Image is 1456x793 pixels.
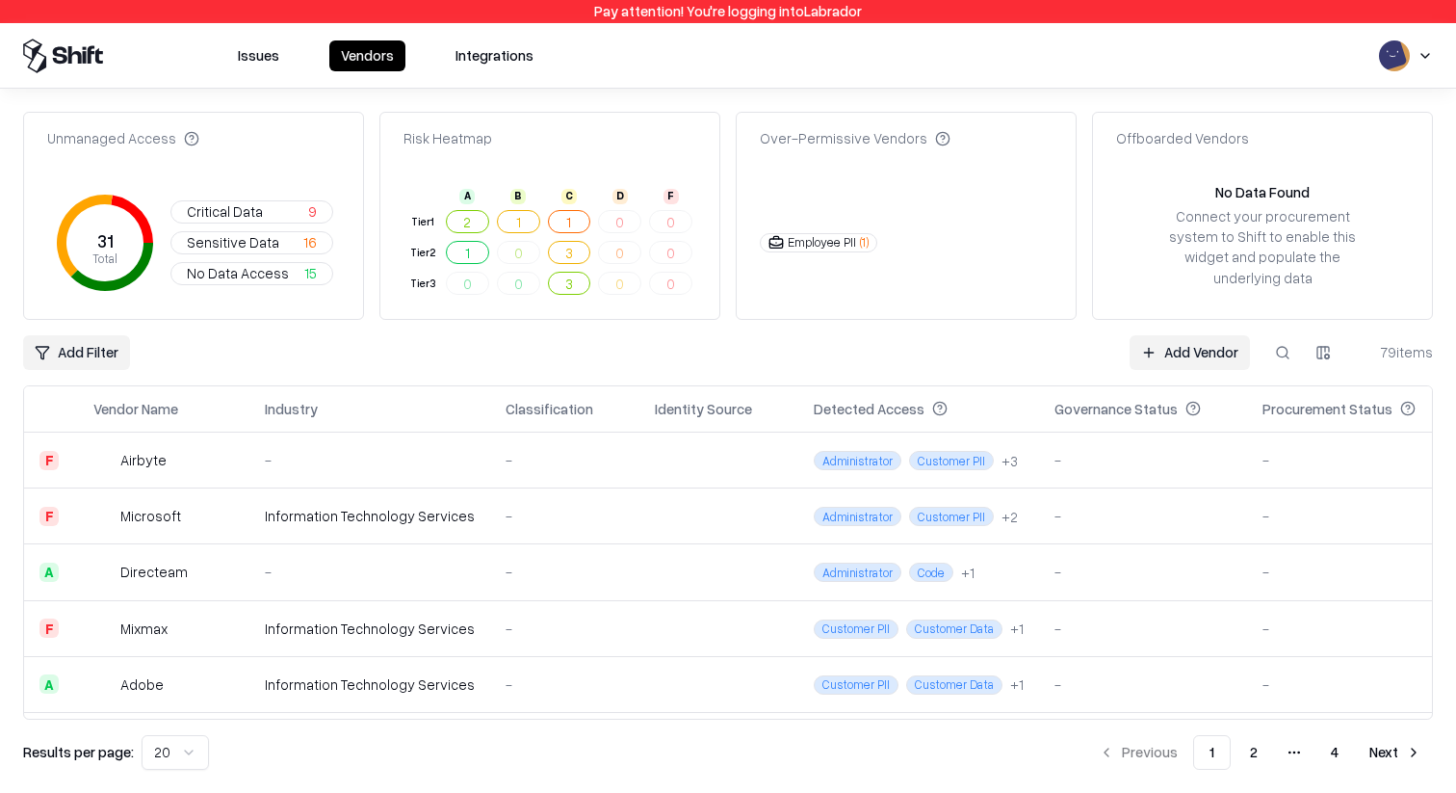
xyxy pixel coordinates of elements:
div: F [39,507,59,526]
div: Industry [265,399,318,419]
span: Administrator [814,507,901,526]
button: 1 [1193,735,1231,770]
p: Results per page: [23,742,134,762]
div: C [561,189,577,204]
button: +3 [1001,451,1018,471]
div: + 1 [1010,674,1024,695]
div: Tier 1 [407,214,438,230]
button: Sensitive Data16 [170,231,333,254]
div: D [612,189,628,204]
button: +2 [1001,507,1018,527]
div: - [506,506,624,526]
div: Governance Status [1054,399,1178,419]
span: Sensitive Data [187,232,279,252]
div: Procurement Status [1262,399,1392,419]
div: No Data Found [1215,182,1310,202]
button: 1 [497,210,540,233]
button: 2 [446,210,489,233]
span: Customer PII [814,675,898,695]
img: Microsoft [93,507,113,526]
div: Airbyte [120,450,167,470]
div: - [1262,450,1446,470]
div: Information Technology Services [265,506,475,526]
span: No Data Access [187,263,289,283]
div: - [506,674,624,695]
div: A [459,189,475,204]
span: 9 [308,201,317,222]
div: - [506,562,624,582]
button: 4 [1315,735,1354,770]
div: - [1054,619,1232,639]
img: entra.microsoft.com [655,560,674,579]
div: Adobe [120,674,164,695]
div: Identity Source [655,399,752,419]
div: - [506,450,624,470]
div: Offboarded Vendors [1116,128,1249,148]
div: - [1262,562,1446,582]
div: - [506,619,624,639]
span: Critical Data [187,201,263,222]
div: F [39,451,59,470]
span: Customer PII [909,451,994,470]
span: 15 [304,263,317,283]
div: - [1262,619,1446,639]
div: 79 items [1356,342,1433,362]
img: entra.microsoft.com [655,617,674,636]
div: - [1262,674,1446,695]
div: - [1054,562,1232,582]
div: A [39,563,59,582]
div: - [1054,450,1232,470]
button: Integrations [444,40,545,71]
img: entra.microsoft.com [655,504,674,523]
div: - [265,450,475,470]
img: entra.microsoft.com [655,673,674,692]
button: 3 [548,272,591,295]
div: Information Technology Services [265,674,475,695]
div: Directeam [120,562,188,582]
span: Administrator [814,563,901,582]
div: Detected Access [814,399,924,419]
div: A [39,674,59,694]
img: Adobe [93,674,113,694]
span: ( 1 ) [860,234,869,251]
tspan: Total [92,251,117,266]
img: entra.microsoft.com [655,448,674,467]
img: Airbyte [93,451,113,470]
span: Customer Data [906,620,1002,639]
div: B [510,189,526,204]
div: Vendor Name [93,399,178,419]
div: Risk Heatmap [403,128,492,148]
nav: pagination [1087,735,1433,770]
button: Vendors [329,40,405,71]
img: Mixmax [93,619,113,638]
button: Issues [226,40,291,71]
div: + 2 [1001,507,1018,527]
div: Tier 3 [407,276,438,292]
div: Microsoft [120,506,181,526]
button: 2 [1235,735,1273,770]
button: Add Filter [23,335,130,370]
div: Information Technology Services [265,619,475,639]
button: 1 [446,241,489,264]
div: + 1 [1010,619,1024,639]
div: Mixmax [120,619,168,639]
div: F [39,619,59,638]
button: +1 [961,563,975,583]
img: Directeam [93,563,113,582]
button: Next [1358,735,1433,770]
div: - [1262,506,1446,526]
button: 1 [548,210,591,233]
tspan: 31 [96,229,113,251]
span: Administrator [814,451,901,470]
button: Employee PII(1) [760,233,877,252]
span: Customer PII [814,620,898,639]
button: +1 [1010,674,1024,695]
div: F [663,189,679,204]
div: Tier 2 [407,245,438,261]
div: - [265,562,475,582]
div: Connect your procurement system to Shift to enable this widget and populate the underlying data [1155,206,1370,288]
button: 3 [548,241,591,264]
button: Critical Data9 [170,200,333,224]
div: - [1054,674,1232,695]
a: Add Vendor [1130,335,1250,370]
